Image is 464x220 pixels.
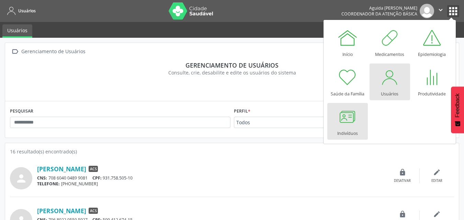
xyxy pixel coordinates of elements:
[341,5,417,11] div: Aguida [PERSON_NAME]
[431,178,442,183] div: Editar
[89,208,98,214] span: ACS
[399,169,406,176] i: lock
[15,69,449,76] div: Consulte, crie, desabilite e edite os usuários do sistema
[10,148,454,155] div: 16 resultado(s) encontrado(s)
[370,24,410,61] a: Medicamentos
[437,6,444,14] i: 
[20,47,87,57] div: Gerenciamento de Usuários
[399,210,406,218] i: lock
[15,172,27,185] i: person
[412,24,452,61] a: Epidemiologia
[433,169,441,176] i: edit
[236,119,328,126] span: Todos
[5,5,36,16] a: Usuários
[327,24,368,61] a: Início
[327,63,368,100] a: Saúde da Família
[412,63,452,100] a: Produtividade
[10,47,87,57] a:  Gerenciamento de Usuários
[394,178,411,183] div: Desativar
[433,210,441,218] i: edit
[434,4,447,18] button: 
[454,93,461,117] span: Feedback
[10,47,20,57] i: 
[10,106,33,117] label: PESQUISAR
[341,11,417,17] span: Coordenador da Atenção Básica
[18,8,36,14] span: Usuários
[37,175,47,181] span: CNS:
[327,103,368,140] a: Indivíduos
[37,165,86,173] a: [PERSON_NAME]
[37,181,60,187] span: TELEFONE:
[37,175,385,181] div: 708 6040 0489 9081 931.758.505-10
[37,207,86,215] a: [PERSON_NAME]
[2,24,32,38] a: Usuários
[451,86,464,133] button: Feedback - Mostrar pesquisa
[370,63,410,100] a: Usuários
[92,175,102,181] span: CPF:
[89,166,98,172] span: ACS
[420,4,434,18] img: img
[15,61,449,69] div: Gerenciamento de usuários
[234,106,250,117] label: Perfil
[37,181,385,187] div: [PHONE_NUMBER]
[447,5,459,17] button: apps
